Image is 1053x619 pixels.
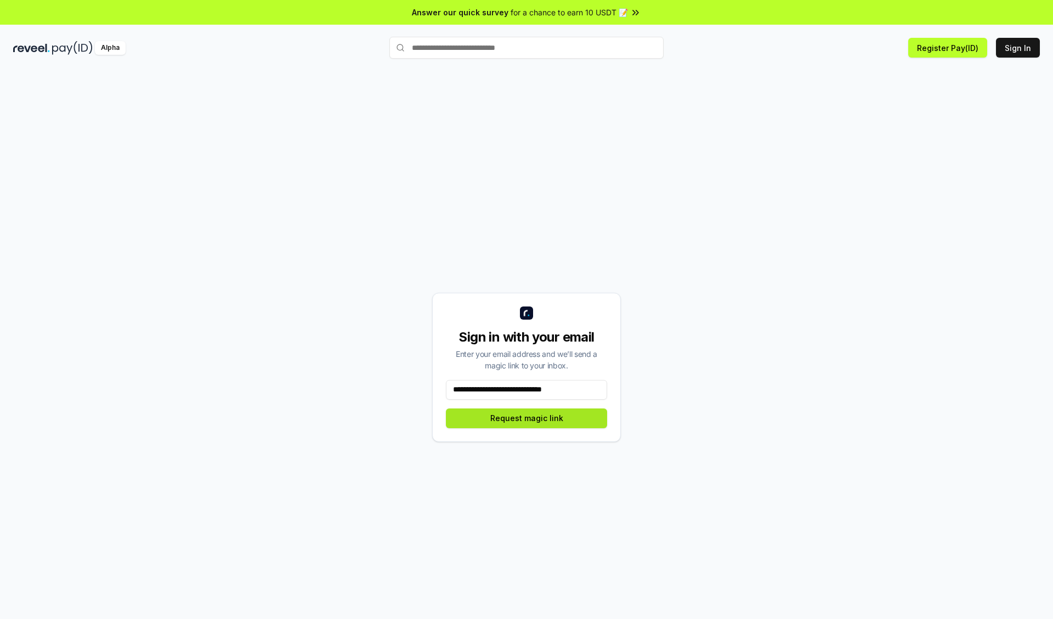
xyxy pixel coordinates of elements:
img: logo_small [520,306,533,320]
button: Request magic link [446,408,607,428]
button: Sign In [996,38,1040,58]
span: Answer our quick survey [412,7,508,18]
img: reveel_dark [13,41,50,55]
img: pay_id [52,41,93,55]
div: Sign in with your email [446,328,607,346]
div: Alpha [95,41,126,55]
span: for a chance to earn 10 USDT 📝 [511,7,628,18]
button: Register Pay(ID) [908,38,987,58]
div: Enter your email address and we’ll send a magic link to your inbox. [446,348,607,371]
